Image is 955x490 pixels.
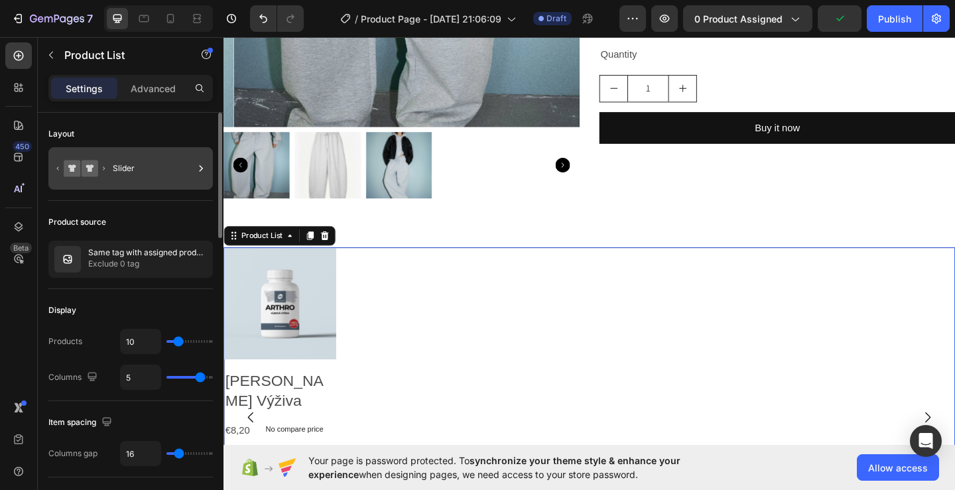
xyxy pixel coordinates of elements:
button: 0 product assigned [683,5,812,32]
p: Same tag with assigned product [88,248,207,257]
p: 7 [87,11,93,27]
div: Publish [878,12,911,26]
iframe: Design area [223,35,955,446]
div: Open Intercom Messenger [910,425,942,457]
div: Display [48,304,76,316]
span: / [355,12,358,26]
div: Columns [48,369,100,387]
span: Your page is password protected. To when designing pages, we need access to your store password. [308,454,732,481]
p: Advanced [131,82,176,95]
button: Publish [867,5,923,32]
input: Auto [121,330,160,353]
p: Settings [66,82,103,95]
div: Product List [17,212,67,224]
button: Carousel Next Arrow [747,397,785,434]
div: 450 [13,141,32,152]
span: 0 product assigned [694,12,783,26]
input: quantity [439,44,484,72]
p: No compare price [46,425,109,433]
div: Buy it now [578,92,627,111]
button: Carousel Back Arrow [11,397,48,434]
span: Product Page - [DATE] 21:06:09 [361,12,501,26]
button: 7 [5,5,99,32]
div: Slider [113,153,194,184]
img: related feature img [54,246,81,273]
div: Beta [10,243,32,253]
button: increment [484,44,514,72]
div: Products [48,336,82,347]
button: Allow access [857,454,939,481]
div: Product source [48,216,106,228]
input: Auto [121,365,160,389]
span: synchronize your theme style & enhance your experience [308,455,680,480]
div: Columns gap [48,448,97,459]
button: Carousel Next Arrow [361,133,377,149]
div: €8,20 [1,420,30,442]
div: Item spacing [48,414,115,432]
p: Exclude 0 tag [88,257,207,271]
a: Arthro Kĺbová Výživa [1,231,123,353]
div: Undo/Redo [250,5,304,32]
span: Draft [546,13,566,25]
h2: [PERSON_NAME] Výživa [1,363,123,409]
div: Layout [48,128,74,140]
button: Buy it now [409,84,796,119]
span: Allow access [868,461,928,475]
div: Quantity [409,11,796,32]
input: Auto [121,442,160,465]
p: Product List [64,47,177,63]
button: decrement [409,44,439,72]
